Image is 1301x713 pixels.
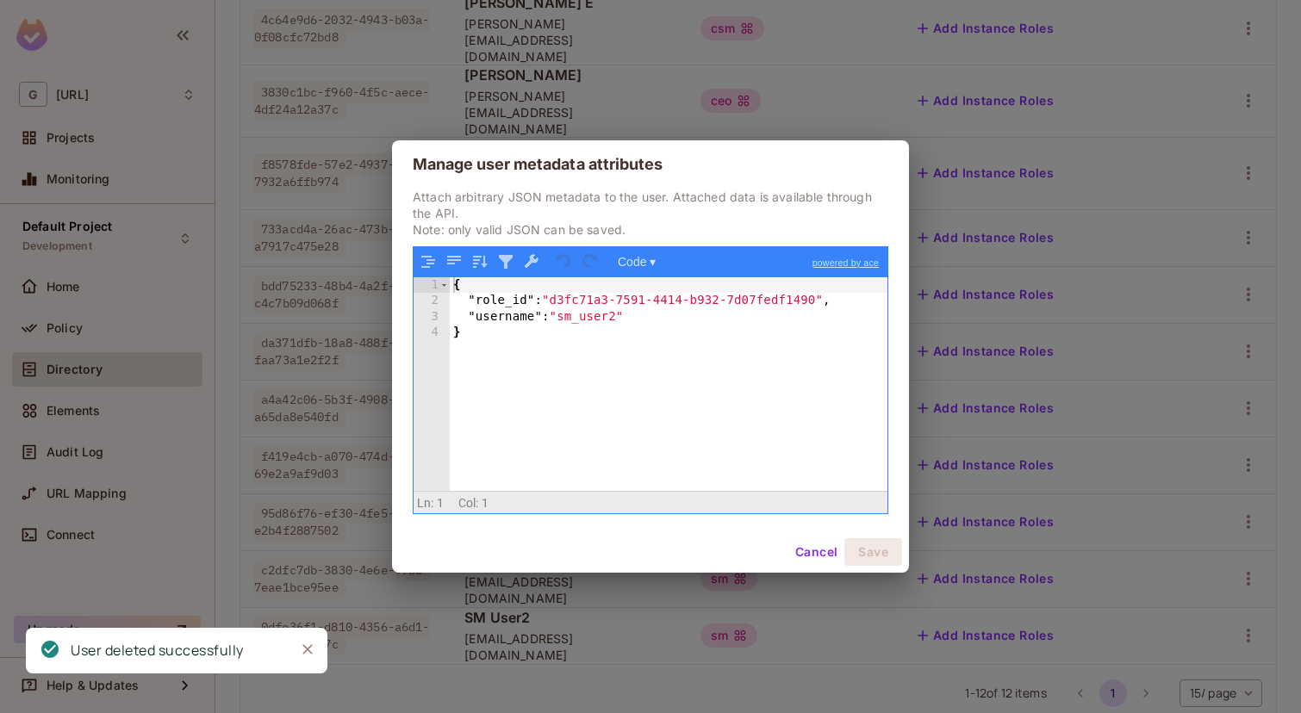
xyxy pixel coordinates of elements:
[553,251,576,273] button: Undo last action (Ctrl+Z)
[392,140,909,189] h2: Manage user metadata attributes
[844,538,902,566] button: Save
[414,325,450,341] div: 4
[804,247,887,278] a: powered by ace
[417,496,433,510] span: Ln:
[295,636,321,662] button: Close
[495,251,517,273] button: Filter, sort, or transform contents
[579,251,601,273] button: Redo (Ctrl+Shift+Z)
[417,251,439,273] button: Format JSON data, with proper indentation and line feeds (Ctrl+I)
[788,538,844,566] button: Cancel
[520,251,543,273] button: Repair JSON: fix quotes and escape characters, remove comments and JSONP notation, turn JavaScrip...
[458,496,479,510] span: Col:
[71,640,244,661] div: User deleted successfully
[414,293,450,309] div: 2
[413,189,888,238] p: Attach arbitrary JSON metadata to the user. Attached data is available through the API. Note: onl...
[414,309,450,325] div: 3
[612,251,662,273] button: Code ▾
[469,251,491,273] button: Sort contents
[437,496,444,510] span: 1
[414,277,450,294] div: 1
[482,496,489,510] span: 1
[443,251,465,273] button: Compact JSON data, remove all whitespaces (Ctrl+Shift+I)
